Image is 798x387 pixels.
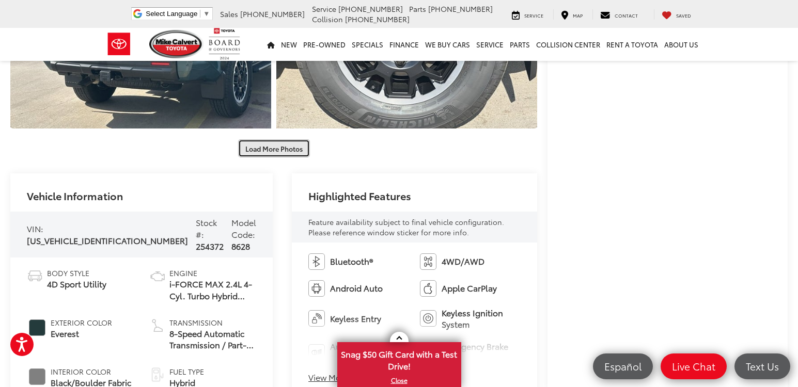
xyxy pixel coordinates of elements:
[667,360,721,373] span: Live Chat
[386,28,422,61] a: Finance
[196,216,217,240] span: Stock #:
[308,280,325,297] img: Android Auto
[149,30,204,58] img: Mike Calvert Toyota
[553,9,590,20] a: Map
[420,253,436,270] img: 4WD/AWD
[345,14,410,24] span: [PHONE_NUMBER]
[29,368,45,385] span: #808080
[308,190,411,201] h2: Highlighted Features
[330,313,381,325] span: Keyless Entry
[599,360,647,373] span: Español
[308,372,399,383] button: View More Highlights...
[661,353,727,379] a: Live Chat
[338,343,460,375] span: Snag $50 Gift Card with a Test Drive!
[100,27,138,61] img: Toyota
[47,278,106,290] span: 4D Sport Utility
[330,282,383,294] span: Android Auto
[349,28,386,61] a: Specials
[330,255,373,267] span: Bluetooth®
[734,353,790,379] a: Text Us
[51,317,112,328] span: Exterior Color
[524,12,543,19] span: Service
[27,234,188,246] span: [US_VEHICLE_IDENTIFICATION_NUMBER]
[422,28,473,61] a: WE BUY CARS
[533,28,603,61] a: Collision Center
[741,360,784,373] span: Text Us
[169,317,256,328] span: Transmission
[573,12,583,19] span: Map
[27,190,123,201] h2: Vehicle Information
[308,310,325,327] img: Keyless Entry
[507,28,533,61] a: Parts
[47,268,106,278] span: Body Style
[593,353,653,379] a: Español
[27,222,43,234] span: VIN:
[661,28,701,61] a: About Us
[231,216,256,240] span: Model Code:
[473,28,507,61] a: Service
[603,28,661,61] a: Rent a Toyota
[203,10,210,18] span: ▼
[231,240,250,252] span: 8628
[420,280,436,297] img: Apple CarPlay
[220,9,238,19] span: Sales
[51,366,134,377] span: Interior Color
[654,9,699,20] a: My Saved Vehicles
[338,4,403,14] span: [PHONE_NUMBER]
[300,28,349,61] a: Pre-Owned
[146,10,210,18] a: Select Language​
[615,12,638,19] span: Contact
[169,366,204,377] span: Fuel Type
[196,240,224,252] span: 254372
[442,307,521,331] span: Keyless Ignition System
[240,9,305,19] span: [PHONE_NUMBER]
[442,255,484,267] span: 4WD/AWD
[264,28,278,61] a: Home
[238,139,310,157] button: Load More Photos
[312,4,336,14] span: Service
[442,282,497,294] span: Apple CarPlay
[504,9,551,20] a: Service
[169,278,256,302] span: i-FORCE MAX 2.4L 4-Cyl. Turbo Hybrid Powertrain
[169,328,256,351] span: 8-Speed Automatic Transmission / Part-time 4-Wheel Drive
[51,328,112,340] span: Everest
[409,4,426,14] span: Parts
[278,28,300,61] a: New
[169,268,256,278] span: Engine
[420,310,436,327] img: Keyless Ignition System
[146,10,197,18] span: Select Language
[308,253,325,270] img: Bluetooth®
[308,217,504,237] span: Feature availability subject to final vehicle configuration. Please reference window sticker for ...
[312,14,343,24] span: Collision
[428,4,493,14] span: [PHONE_NUMBER]
[592,9,646,20] a: Contact
[676,12,691,19] span: Saved
[29,319,45,336] span: #243B3C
